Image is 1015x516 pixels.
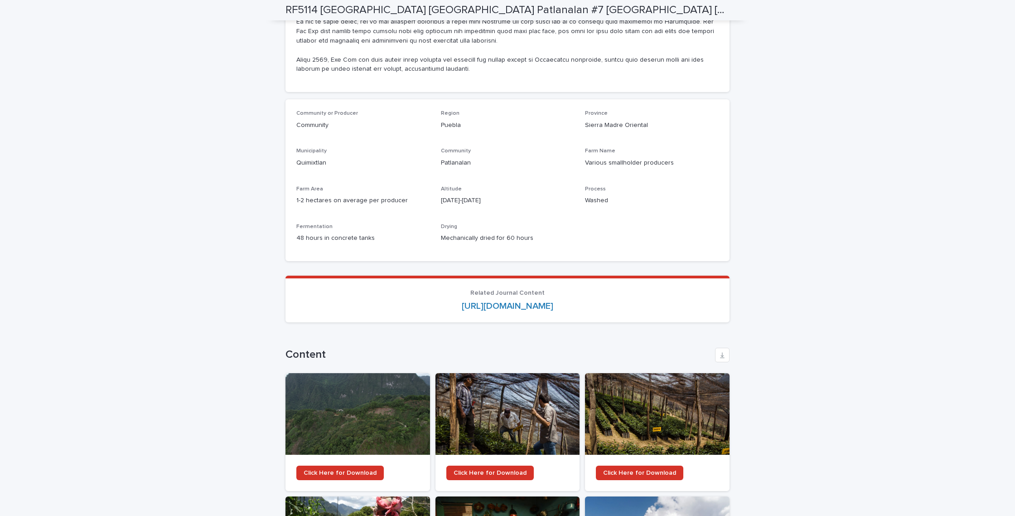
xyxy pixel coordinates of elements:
span: Province [585,111,608,116]
p: Patlanalan [441,158,575,168]
span: Community [441,148,471,154]
span: Click Here for Download [454,470,527,476]
h2: RF5114 [GEOGRAPHIC_DATA] [GEOGRAPHIC_DATA] Patlanalan #7 [GEOGRAPHIC_DATA] [GEOGRAPHIC_DATA] 2025 [285,4,726,17]
a: Click Here for Download [285,373,430,491]
p: Various smallholder producers [585,158,719,168]
span: Process [585,186,606,192]
span: Farm Area [296,186,323,192]
a: Click Here for Download [585,373,730,491]
a: Click Here for Download [596,466,683,480]
p: Puebla [441,121,575,130]
p: Mechanically dried for 60 hours [441,234,575,243]
p: Washed [585,196,719,205]
p: 48 hours in concrete tanks [296,234,430,243]
span: Community or Producer [296,111,358,116]
a: Click Here for Download [435,373,580,491]
a: Click Here for Download [446,466,534,480]
span: Click Here for Download [603,470,676,476]
span: Farm Name [585,148,615,154]
p: Sierra Madre Oriental [585,121,719,130]
span: Municipality [296,148,327,154]
span: Related Journal Content [470,290,545,296]
h1: Content [285,348,711,361]
a: Click Here for Download [296,466,384,480]
p: [DATE]-[DATE] [441,196,575,205]
span: Altitude [441,186,462,192]
span: Fermentation [296,224,333,229]
p: Community [296,121,430,130]
p: Quimixtlan [296,158,430,168]
span: Click Here for Download [304,470,377,476]
span: Drying [441,224,457,229]
span: Region [441,111,459,116]
p: 1-2 hectares on average per producer [296,196,430,205]
a: [URL][DOMAIN_NAME] [462,302,553,311]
